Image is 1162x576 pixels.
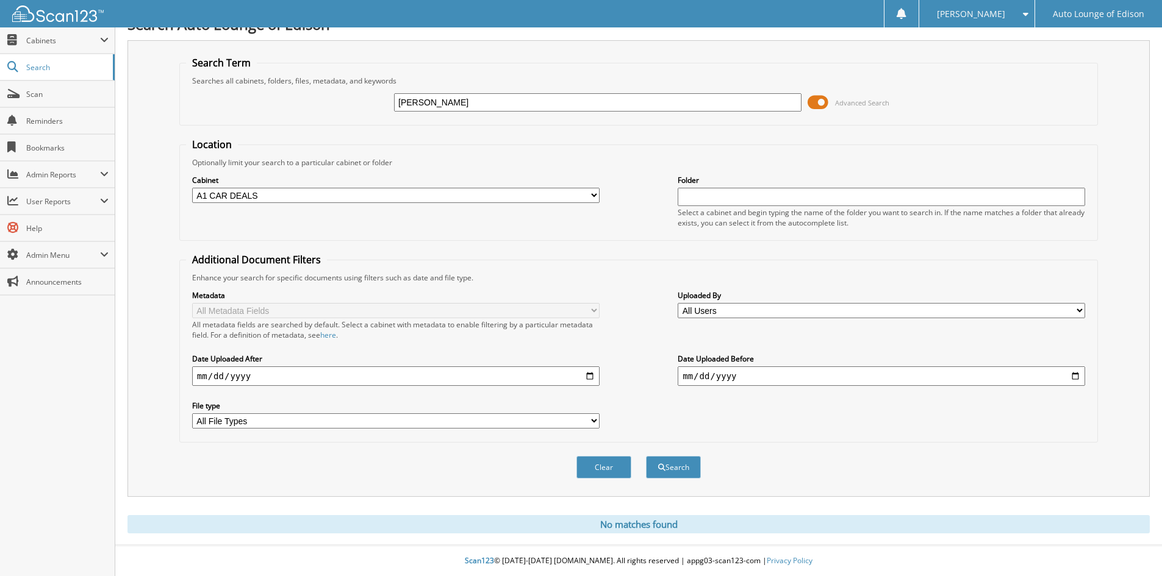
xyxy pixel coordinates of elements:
div: Select a cabinet and begin typing the name of the folder you want to search in. If the name match... [678,207,1085,228]
input: start [192,366,600,386]
label: Date Uploaded After [192,354,600,364]
label: Date Uploaded Before [678,354,1085,364]
legend: Additional Document Filters [186,253,327,266]
span: Scan123 [465,555,494,566]
label: Cabinet [192,175,600,185]
span: Cabinets [26,35,100,46]
span: Help [26,223,109,233]
div: © [DATE]-[DATE] [DOMAIN_NAME]. All rights reserved | appg03-scan123-com | [115,546,1162,576]
span: Announcements [26,277,109,287]
div: Optionally limit your search to a particular cabinet or folder [186,157,1091,168]
div: No matches found [127,515,1150,533]
span: Admin Reports [26,169,100,180]
legend: Location [186,138,238,151]
a: here [320,330,336,340]
span: Advanced Search [835,98,889,107]
span: Scan [26,89,109,99]
label: Metadata [192,290,600,300]
span: [PERSON_NAME] [937,10,1005,18]
span: Auto Lounge of Edison [1053,10,1144,18]
div: Enhance your search for specific documents using filters such as date and file type. [186,272,1091,283]
span: Search [26,62,107,73]
a: Privacy Policy [767,555,812,566]
span: Admin Menu [26,250,100,260]
button: Search [646,456,701,478]
label: Uploaded By [678,290,1085,300]
legend: Search Term [186,56,257,69]
label: File type [192,400,600,411]
label: Folder [678,175,1085,185]
div: Searches all cabinets, folders, files, metadata, and keywords [186,76,1091,86]
input: end [678,366,1085,386]
img: scan123-logo-white.svg [12,5,104,22]
button: Clear [576,456,631,478]
span: Reminders [26,116,109,126]
iframe: Chat Widget [1101,517,1162,576]
div: All metadata fields are searched by default. Select a cabinet with metadata to enable filtering b... [192,319,600,340]
span: User Reports [26,196,100,207]
span: Bookmarks [26,143,109,153]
